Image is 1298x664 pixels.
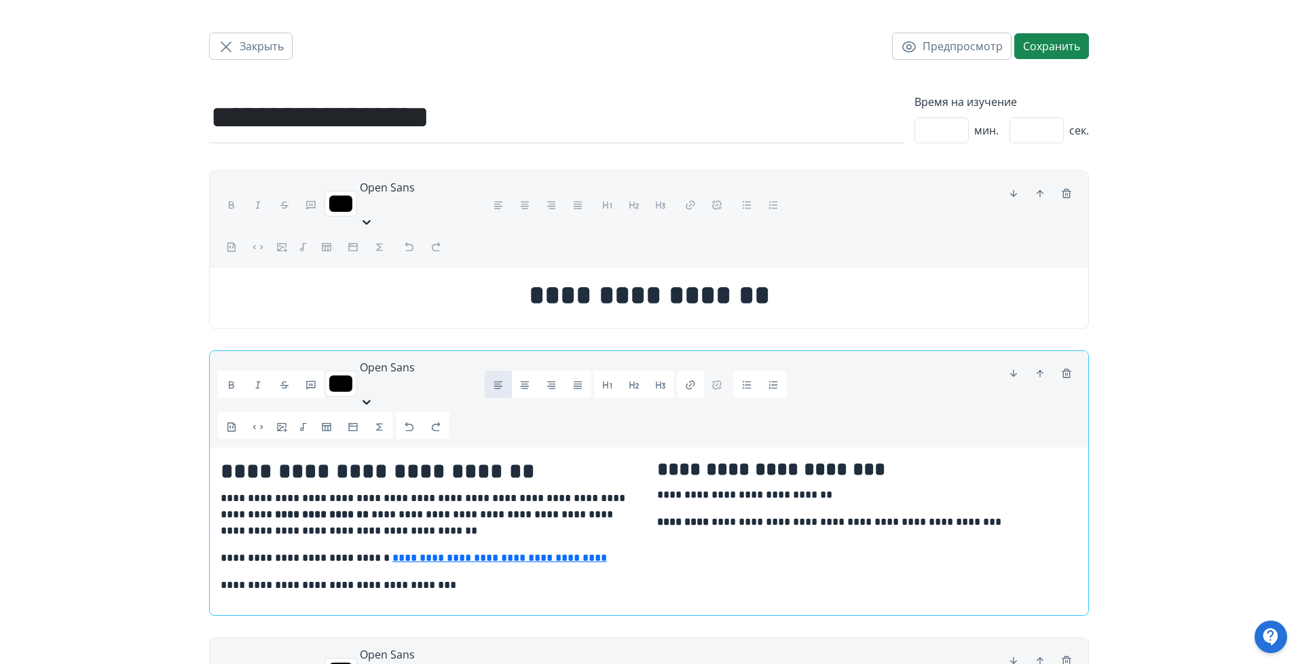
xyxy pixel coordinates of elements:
span: Open Sans [360,360,415,375]
button: Закрыть [209,33,293,60]
span: Предпросмотр [923,38,1003,54]
label: Время на изучение [914,94,1089,110]
button: Сохранить [1014,33,1089,59]
button: Предпросмотр [892,33,1012,60]
span: Open Sans [360,647,415,662]
span: Закрыть [240,38,284,54]
span: Open Sans [360,180,415,195]
div: сек. [1009,117,1089,143]
div: мин. [914,117,999,143]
